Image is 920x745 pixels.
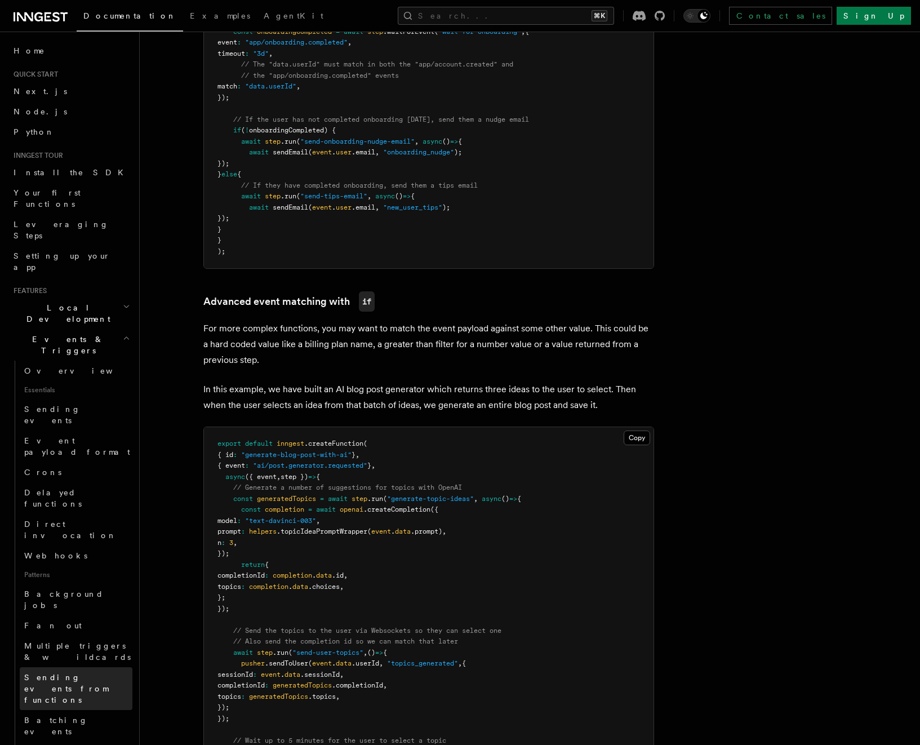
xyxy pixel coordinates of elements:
span: { [237,170,241,178]
span: await [241,138,261,145]
span: sessionId [217,671,253,679]
code: if [359,291,375,312]
span: . [332,659,336,667]
span: : [265,571,269,579]
span: } [217,170,221,178]
span: Setting up your app [14,251,110,272]
span: ( [363,440,367,447]
span: => [375,649,383,657]
a: Sending events from functions [20,667,132,710]
span: .completionId [332,681,383,689]
a: Webhooks [20,546,132,566]
a: Background jobs [20,584,132,615]
span: // Wait up to 5 minutes for the user to select a topic [233,737,446,744]
span: => [450,138,458,145]
span: { [265,561,269,569]
span: sendEmail [273,148,308,156]
span: => [308,473,316,481]
span: : [265,681,269,689]
span: , [233,539,237,547]
span: { [411,192,415,200]
span: { event [217,462,245,469]
span: data [285,671,300,679]
span: generatedTopics [273,681,332,689]
span: .run [281,192,296,200]
span: generatedTopics [249,693,308,700]
span: data [336,659,352,667]
span: "new_user_tips" [383,203,442,211]
span: openai [340,505,363,513]
span: .email [352,148,375,156]
span: step [352,495,367,503]
a: Python [9,122,132,142]
span: AgentKit [264,11,323,20]
span: , [348,38,352,46]
span: // Send the topics to the user via Websockets so they can select one [233,627,501,635]
span: ({ event [245,473,277,481]
span: () [442,138,450,145]
span: ( [241,126,245,134]
span: // Generate a number of suggestions for topics with OpenAI [233,484,462,491]
span: .sendToUser [265,659,308,667]
span: Webhooks [24,551,87,560]
button: Search...⌘K [398,7,614,25]
span: ( [308,203,312,211]
span: step [265,192,281,200]
a: Delayed functions [20,482,132,514]
span: event [312,659,332,667]
span: }; [217,593,225,601]
span: Next.js [14,87,67,96]
span: Multiple triggers & wildcards [24,641,131,662]
span: async [375,192,395,200]
span: data [316,571,332,579]
span: . [391,527,395,535]
span: ); [217,247,225,255]
span: export [217,440,241,447]
span: .choices [308,583,340,591]
span: event [312,203,332,211]
span: }); [217,703,229,711]
span: , [521,28,525,36]
span: completionId [217,571,265,579]
span: .id [332,571,344,579]
span: , [344,571,348,579]
span: ); [442,203,450,211]
span: { id [217,451,233,459]
span: () [501,495,509,503]
span: Local Development [9,302,123,325]
button: Copy [624,431,650,445]
span: } [352,451,355,459]
span: .topics [308,693,336,700]
span: topics [217,583,241,591]
span: // If the user has not completed onboarding [DATE], send them a nudge email [233,116,529,123]
span: Fan out [24,621,82,630]
span: "wait-for-onboarding" [438,28,521,36]
span: , [379,659,383,667]
span: Leveraging Steps [14,220,109,240]
a: Contact sales [729,7,832,25]
span: user [336,148,352,156]
a: Fan out [20,615,132,636]
span: = [336,28,340,36]
span: Essentials [20,381,132,399]
span: "send-tips-email" [300,192,367,200]
span: .email [352,203,375,211]
span: , [316,517,320,525]
span: . [288,583,292,591]
span: } [217,225,221,233]
span: , [277,473,281,481]
a: Overview [20,361,132,381]
a: Sending events [20,399,132,431]
span: Overview [24,366,140,375]
span: . [312,571,316,579]
a: Documentation [77,3,183,32]
span: async [225,473,245,481]
span: ( [308,148,312,156]
span: else [221,170,237,178]
span: step }) [281,473,308,481]
span: ( [296,192,300,200]
span: sendEmail [273,203,308,211]
span: completion [265,505,304,513]
span: step [257,649,273,657]
span: , [383,681,387,689]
